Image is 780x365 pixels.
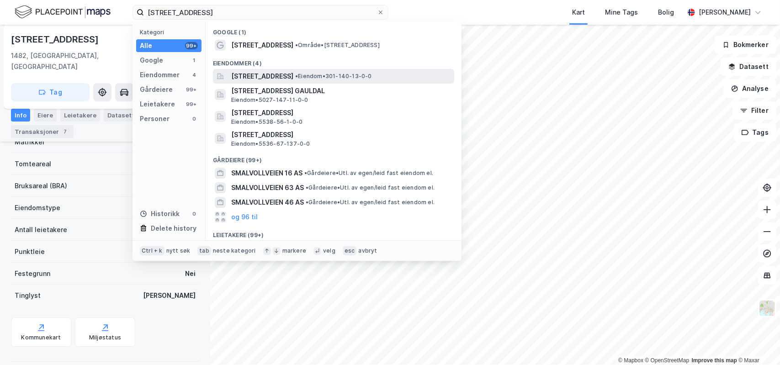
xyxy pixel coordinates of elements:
img: logo.f888ab2527a4732fd821a326f86c7f29.svg [15,4,111,20]
a: Improve this map [692,357,737,364]
a: OpenStreetMap [645,357,690,364]
button: og 96 til [231,212,258,222]
div: Personer [140,113,170,124]
div: Kategori [140,29,202,36]
div: 1 [191,57,198,64]
div: Bolig [658,7,674,18]
span: Gårdeiere • Utl. av egen/leid fast eiendom el. [306,184,435,191]
span: [STREET_ADDRESS] [231,71,293,82]
div: Leietakere [140,99,175,110]
button: Tags [734,123,776,142]
span: • [295,73,298,79]
div: Google (1) [206,21,462,38]
div: Tinglyst [15,290,41,301]
span: Eiendom • 301-140-13-0-0 [295,73,372,80]
div: 99+ [185,101,198,108]
div: 7 [61,127,70,136]
div: Gårdeiere (99+) [206,149,462,166]
span: SMALVOLLVEIEN 63 AS [231,182,304,193]
img: Z [759,300,776,317]
div: Eiendommer (4) [206,53,462,69]
div: Bruksareal (BRA) [15,180,67,191]
div: 0 [191,115,198,122]
div: Eiendomstype [15,202,60,213]
div: tab [197,246,211,255]
div: Leietakere (99+) [206,224,462,241]
div: Antall leietakere [15,224,67,235]
span: Eiendom • 5027-147-11-0-0 [231,96,308,104]
div: Eiendommer [140,69,180,80]
span: • [306,199,308,206]
span: Område • [STREET_ADDRESS] [295,42,380,49]
button: Datasett [721,58,776,76]
div: 99+ [185,42,198,49]
div: Leietakere [60,109,100,122]
div: Festegrunn [15,268,50,279]
div: Matrikkel [15,137,44,148]
span: [STREET_ADDRESS] GAULDAL [231,85,451,96]
div: 99+ [185,86,198,93]
span: • [306,184,308,191]
div: 1482, [GEOGRAPHIC_DATA], [GEOGRAPHIC_DATA] [11,50,152,72]
div: Ctrl + k [140,246,164,255]
input: Søk på adresse, matrikkel, gårdeiere, leietakere eller personer [144,5,377,19]
div: Alle [140,40,152,51]
a: Mapbox [618,357,643,364]
span: SMALVOLLVEIEN 16 AS [231,168,302,179]
div: neste kategori [213,247,256,254]
button: Analyse [723,79,776,98]
div: Datasett [104,109,138,122]
span: [STREET_ADDRESS] [231,40,293,51]
div: nytt søk [166,247,191,254]
span: Gårdeiere • Utl. av egen/leid fast eiendom el. [306,199,435,206]
button: Filter [732,101,776,120]
button: Tag [11,83,90,101]
div: Delete history [151,223,196,234]
div: avbryt [358,247,377,254]
div: [PERSON_NAME] [699,7,751,18]
div: Historikk [140,208,180,219]
span: Eiendom • 5538-56-1-0-0 [231,118,302,126]
div: Tomteareal [15,159,51,169]
div: velg [323,247,335,254]
div: Miljøstatus [89,334,121,341]
div: Info [11,109,30,122]
div: Transaksjoner [11,125,74,138]
span: [STREET_ADDRESS] [231,129,451,140]
span: Gårdeiere • Utl. av egen/leid fast eiendom el. [304,169,433,177]
div: Gårdeiere [140,84,173,95]
div: Eiere [34,109,57,122]
span: [STREET_ADDRESS] [231,107,451,118]
div: 0 [191,210,198,217]
div: Kommunekart [21,334,61,341]
div: Nei [185,268,196,279]
span: SMALVOLLVEIEN 46 AS [231,197,304,208]
button: Bokmerker [715,36,776,54]
iframe: Chat Widget [734,321,780,365]
div: Mine Tags [605,7,638,18]
div: Google [140,55,163,66]
div: 4 [191,71,198,79]
div: [STREET_ADDRESS] [11,32,101,47]
div: Kart [572,7,585,18]
span: Eiendom • 5536-67-137-0-0 [231,140,310,148]
div: esc [343,246,357,255]
div: [PERSON_NAME] [143,290,196,301]
span: • [304,169,307,176]
div: Punktleie [15,246,45,257]
span: • [295,42,298,48]
div: markere [282,247,306,254]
